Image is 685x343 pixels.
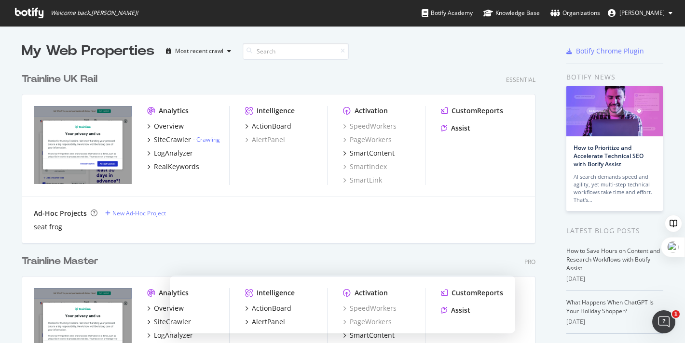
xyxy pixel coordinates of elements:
[105,209,166,217] a: New Ad-Hoc Project
[170,276,515,333] iframe: Survey by Laura from Botify
[34,209,87,218] div: Ad-Hoc Projects
[441,123,470,133] a: Assist
[422,8,473,18] div: Botify Academy
[452,106,503,116] div: CustomReports
[22,72,97,86] div: Trainline UK Rail
[257,106,295,116] div: Intelligence
[600,5,680,21] button: [PERSON_NAME]
[506,76,535,84] div: Essential
[175,48,223,54] div: Most recent crawl
[147,148,193,158] a: LogAnalyzer
[147,162,199,171] a: RealKeywords
[51,9,138,17] span: Welcome back, [PERSON_NAME] !
[245,135,285,145] a: AlertPanel
[524,258,535,266] div: Pro
[566,72,663,82] div: Botify news
[350,330,395,340] div: SmartContent
[154,135,191,145] div: SiteCrawler
[147,135,220,145] a: SiteCrawler- Crawling
[147,317,191,327] a: SiteCrawler
[22,41,154,61] div: My Web Properties
[574,144,644,168] a: How to Prioritize and Accelerate Technical SEO with Botify Assist
[451,123,470,133] div: Assist
[550,8,600,18] div: Organizations
[147,121,184,131] a: Overview
[343,148,395,158] a: SmartContent
[355,106,388,116] div: Activation
[193,135,220,144] div: -
[22,72,101,86] a: Trainline UK Rail
[34,222,62,232] a: seat frog
[34,106,132,184] img: https://www.thetrainline.com/uk
[343,135,392,145] a: PageWorkers
[652,310,675,333] iframe: Intercom live chat
[22,254,98,268] div: Trainline Master
[566,225,663,236] div: Latest Blog Posts
[147,330,193,340] a: LogAnalyzer
[343,330,395,340] a: SmartContent
[566,46,644,56] a: Botify Chrome Plugin
[159,288,189,298] div: Analytics
[566,298,654,315] a: What Happens When ChatGPT Is Your Holiday Shopper?
[245,121,291,131] a: ActionBoard
[576,46,644,56] div: Botify Chrome Plugin
[343,175,382,185] a: SmartLink
[162,43,235,59] button: Most recent crawl
[343,162,387,171] a: SmartIndex
[566,86,663,136] img: How to Prioritize and Accelerate Technical SEO with Botify Assist
[196,135,220,144] a: Crawling
[619,9,665,17] span: Tara Proudfoot
[243,43,349,60] input: Search
[159,106,189,116] div: Analytics
[343,121,397,131] a: SpeedWorkers
[154,162,199,171] div: RealKeywords
[22,254,102,268] a: Trainline Master
[566,275,663,283] div: [DATE]
[154,121,184,131] div: Overview
[441,106,503,116] a: CustomReports
[566,247,660,272] a: How to Save Hours on Content and Research Workflows with Botify Assist
[147,303,184,313] a: Overview
[483,8,540,18] div: Knowledge Base
[350,148,395,158] div: SmartContent
[154,303,184,313] div: Overview
[112,209,166,217] div: New Ad-Hoc Project
[566,317,663,326] div: [DATE]
[154,148,193,158] div: LogAnalyzer
[154,330,193,340] div: LogAnalyzer
[154,317,191,327] div: SiteCrawler
[672,310,680,318] span: 1
[574,173,656,204] div: AI search demands speed and agility, yet multi-step technical workflows take time and effort. Tha...
[252,121,291,131] div: ActionBoard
